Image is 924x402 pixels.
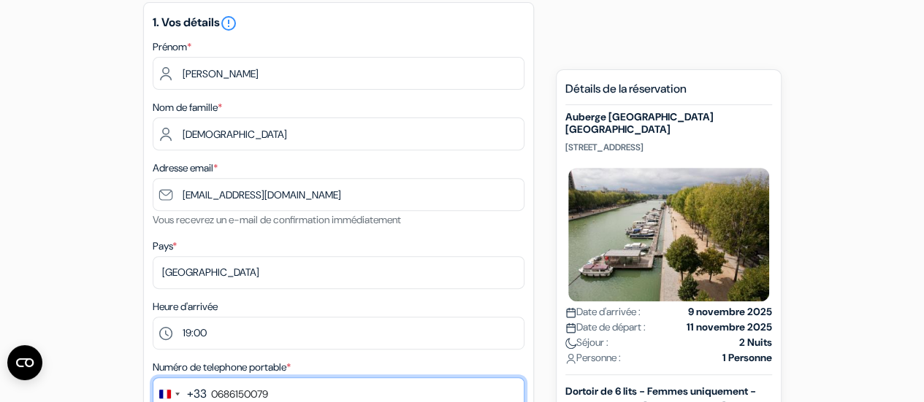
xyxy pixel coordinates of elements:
[565,142,772,153] p: [STREET_ADDRESS]
[153,239,177,254] label: Pays
[220,15,237,32] i: error_outline
[153,15,524,32] h5: 1. Vos détails
[565,82,772,105] h5: Détails de la réservation
[565,307,576,318] img: calendar.svg
[7,345,42,380] button: Ouvrir le widget CMP
[565,320,646,335] span: Date de départ :
[722,350,772,366] strong: 1 Personne
[153,213,401,226] small: Vous recevrez un e-mail de confirmation immédiatement
[153,57,524,90] input: Entrez votre prénom
[739,335,772,350] strong: 2 Nuits
[565,111,772,136] h5: Auberge [GEOGRAPHIC_DATA] [GEOGRAPHIC_DATA]
[153,178,524,211] input: Entrer adresse e-mail
[220,15,237,30] a: error_outline
[153,117,524,150] input: Entrer le nom de famille
[153,299,218,314] label: Heure d'arrivée
[688,304,772,320] strong: 9 novembre 2025
[687,320,772,335] strong: 11 novembre 2025
[153,100,222,115] label: Nom de famille
[565,353,576,364] img: user_icon.svg
[565,304,641,320] span: Date d'arrivée :
[153,161,218,176] label: Adresse email
[565,322,576,333] img: calendar.svg
[565,350,621,366] span: Personne :
[565,338,576,349] img: moon.svg
[153,39,191,55] label: Prénom
[565,335,608,350] span: Séjour :
[153,360,291,375] label: Numéro de telephone portable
